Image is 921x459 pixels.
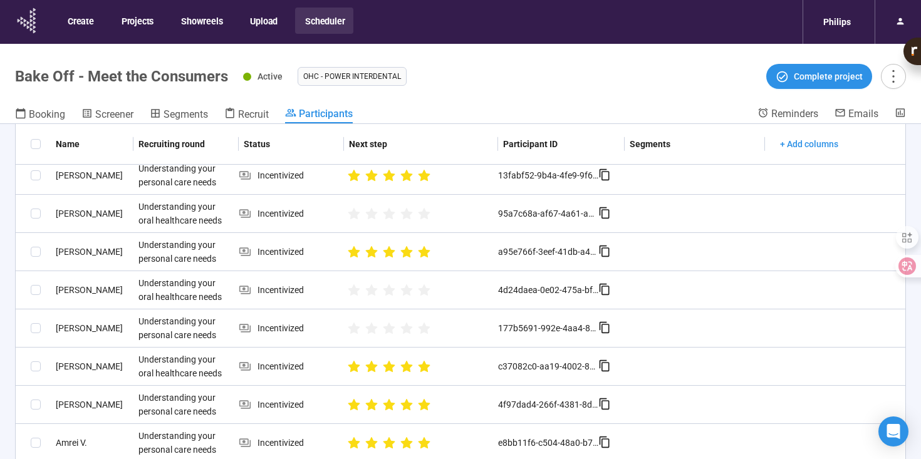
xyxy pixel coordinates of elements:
[133,271,227,309] div: Understanding your oral healthcare needs
[51,207,133,220] div: [PERSON_NAME]
[400,208,413,220] span: star
[239,283,344,297] div: Incentivized
[757,107,818,122] a: Reminders
[239,207,344,220] div: Incentivized
[133,386,227,423] div: Understanding your personal care needs
[418,246,430,259] span: star
[58,8,103,34] button: Create
[240,8,286,34] button: Upload
[383,399,395,411] span: star
[365,284,378,297] span: star
[164,108,208,120] span: Segments
[239,124,344,165] th: Status
[400,361,413,373] span: star
[365,322,378,335] span: star
[498,245,598,259] div: a95e766f-3eef-41db-a427-749f3265200a
[498,359,598,373] div: c37082c0-aa19-4002-8151-e99a253f0a8a
[383,284,395,297] span: star
[400,322,413,335] span: star
[239,436,344,450] div: Incentivized
[238,108,269,120] span: Recruit
[400,246,413,259] span: star
[418,170,430,182] span: star
[348,399,360,411] span: star
[418,361,430,373] span: star
[365,361,378,373] span: star
[133,348,227,385] div: Understanding your oral healthcare needs
[365,437,378,450] span: star
[133,309,227,347] div: Understanding your personal care needs
[239,321,344,335] div: Incentivized
[498,168,598,182] div: 13fabf52-9b4a-4fe9-9f61-9464c8edb994
[150,107,208,123] a: Segments
[348,437,360,450] span: star
[81,107,133,123] a: Screener
[133,157,227,194] div: Understanding your personal care needs
[133,233,227,271] div: Understanding your personal care needs
[365,170,378,182] span: star
[766,64,872,89] button: Complete project
[51,359,133,373] div: [PERSON_NAME]
[418,322,430,335] span: star
[239,398,344,411] div: Incentivized
[51,124,133,165] th: Name
[498,124,625,165] th: Participant ID
[365,246,378,259] span: star
[348,322,360,335] span: star
[51,436,133,450] div: Amrei V.
[498,398,598,411] div: 4f97dad4-266f-4381-8df7-c59ab9b6dae5
[881,64,906,89] button: more
[780,137,838,151] span: + Add columns
[498,321,598,335] div: 177b5691-992e-4aa4-8e56-7717c5c6fba0
[498,436,598,450] div: e8bb11f6-c504-48a0-b7fe-2c280340a8e7
[835,107,878,122] a: Emails
[498,283,598,297] div: 4d24daea-0e02-475a-bf94-91daaae2d574
[285,107,353,123] a: Participants
[239,245,344,259] div: Incentivized
[303,70,401,83] span: OHC - Power Interdental
[383,322,395,335] span: star
[400,284,413,297] span: star
[816,10,858,34] div: Philips
[299,108,353,120] span: Participants
[224,107,269,123] a: Recruit
[794,70,863,83] span: Complete project
[239,359,344,373] div: Incentivized
[51,398,133,411] div: [PERSON_NAME]
[498,207,598,220] div: 95a7c68a-af67-4a61-a304-2f382bdc398b
[51,245,133,259] div: [PERSON_NAME]
[878,416,908,446] div: Open Intercom Messenger
[418,399,430,411] span: star
[348,246,360,259] span: star
[885,68,902,85] span: more
[51,283,133,297] div: [PERSON_NAME]
[133,124,239,165] th: Recruiting round
[171,8,231,34] button: Showreels
[383,208,395,220] span: star
[771,108,818,120] span: Reminders
[348,361,360,373] span: star
[95,108,133,120] span: Screener
[365,208,378,220] span: star
[400,399,413,411] span: star
[418,284,430,297] span: star
[383,246,395,259] span: star
[770,134,848,154] button: + Add columns
[383,361,395,373] span: star
[51,321,133,335] div: [PERSON_NAME]
[133,195,227,232] div: Understanding your oral healthcare needs
[239,168,344,182] div: Incentivized
[400,437,413,450] span: star
[258,71,283,81] span: Active
[848,108,878,120] span: Emails
[348,208,360,220] span: star
[365,399,378,411] span: star
[112,8,162,34] button: Projects
[418,437,430,450] span: star
[418,208,430,220] span: star
[348,284,360,297] span: star
[15,107,65,123] a: Booking
[383,170,395,182] span: star
[348,170,360,182] span: star
[344,124,498,165] th: Next step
